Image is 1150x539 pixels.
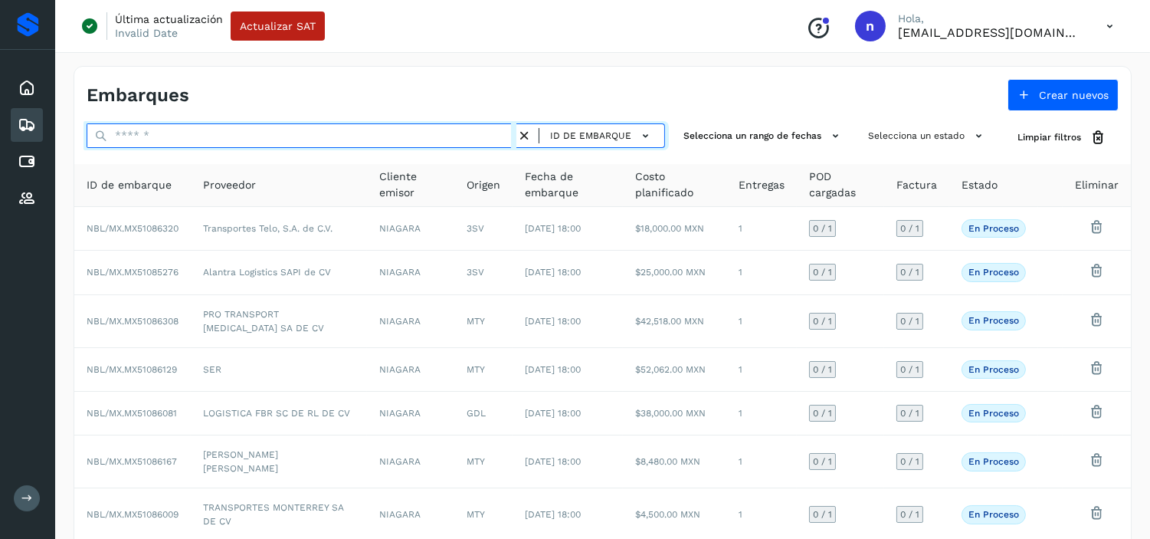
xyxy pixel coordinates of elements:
span: Eliminar [1075,177,1119,193]
span: POD cargadas [809,169,872,201]
td: NIAGARA [367,435,454,488]
button: Selecciona un rango de fechas [677,123,850,149]
span: 0 / 1 [813,317,832,326]
span: Actualizar SAT [240,21,316,31]
span: NBL/MX.MX51086129 [87,364,177,375]
span: Entregas [739,177,785,193]
td: SER [191,348,367,392]
td: 1 [726,295,797,348]
td: MTY [454,295,513,348]
div: Cuentas por pagar [11,145,43,179]
td: [PERSON_NAME] [PERSON_NAME] [191,435,367,488]
span: NBL/MX.MX51086009 [87,509,179,520]
td: GDL [454,392,513,435]
span: Cliente emisor [379,169,442,201]
p: En proceso [968,315,1019,326]
button: Limpiar filtros [1005,123,1119,152]
span: 0 / 1 [900,365,919,374]
span: Fecha de embarque [525,169,611,201]
span: Origen [467,177,500,193]
td: 1 [726,251,797,294]
td: 1 [726,207,797,251]
span: [DATE] 18:00 [525,408,581,419]
span: Factura [896,177,937,193]
span: Costo planificado [635,169,714,201]
span: 0 / 1 [813,510,832,519]
td: NIAGARA [367,295,454,348]
span: [DATE] 18:00 [525,223,581,234]
span: Crear nuevos [1039,90,1109,100]
span: 0 / 1 [813,365,832,374]
span: 0 / 1 [900,224,919,233]
button: Selecciona un estado [862,123,993,149]
td: 3SV [454,207,513,251]
div: Inicio [11,71,43,105]
span: Limpiar filtros [1017,130,1081,144]
td: NIAGARA [367,392,454,435]
p: En proceso [968,267,1019,278]
td: 1 [726,348,797,392]
span: NBL/MX.MX51086081 [87,408,177,419]
span: [DATE] 18:00 [525,509,581,520]
p: En proceso [968,223,1019,234]
span: 0 / 1 [900,409,919,418]
span: 0 / 1 [813,224,832,233]
button: Actualizar SAT [231,12,325,41]
p: En proceso [968,408,1019,419]
td: MTY [454,348,513,392]
button: ID de embarque [546,125,658,147]
span: ID de embarque [87,177,172,193]
span: [DATE] 18:00 [525,456,581,467]
span: 0 / 1 [900,510,919,519]
span: ID de embarque [550,129,631,143]
p: En proceso [968,509,1019,520]
p: niagara+prod@solvento.mx [898,25,1082,40]
td: $52,062.00 MXN [623,348,726,392]
div: Embarques [11,108,43,142]
td: 1 [726,435,797,488]
td: Transportes Telo, S.A. de C.V. [191,207,367,251]
td: $42,518.00 MXN [623,295,726,348]
span: 0 / 1 [900,317,919,326]
span: 0 / 1 [900,457,919,466]
td: NIAGARA [367,251,454,294]
p: Invalid Date [115,26,178,40]
span: Proveedor [203,177,256,193]
td: Alantra Logistics SAPI de CV [191,251,367,294]
span: NBL/MX.MX51085276 [87,267,179,278]
td: $8,480.00 MXN [623,435,726,488]
span: [DATE] 18:00 [525,316,581,327]
span: NBL/MX.MX51086308 [87,316,179,327]
p: En proceso [968,456,1019,467]
p: En proceso [968,364,1019,375]
td: PRO TRANSPORT [MEDICAL_DATA] SA DE CV [191,295,367,348]
td: $25,000.00 MXN [623,251,726,294]
td: MTY [454,435,513,488]
td: LOGISTICA FBR SC DE RL DE CV [191,392,367,435]
button: Crear nuevos [1007,79,1119,111]
p: Hola, [898,12,1082,25]
td: NIAGARA [367,207,454,251]
span: 0 / 1 [900,268,919,277]
span: NBL/MX.MX51086167 [87,456,177,467]
td: $18,000.00 MXN [623,207,726,251]
td: NIAGARA [367,348,454,392]
td: 1 [726,392,797,435]
div: Proveedores [11,182,43,215]
span: NBL/MX.MX51086320 [87,223,179,234]
td: $38,000.00 MXN [623,392,726,435]
span: [DATE] 18:00 [525,364,581,375]
span: 0 / 1 [813,268,832,277]
td: 3SV [454,251,513,294]
span: 0 / 1 [813,457,832,466]
span: 0 / 1 [813,409,832,418]
h4: Embarques [87,84,189,107]
p: Última actualización [115,12,223,26]
span: [DATE] 18:00 [525,267,581,278]
span: Estado [962,177,998,193]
